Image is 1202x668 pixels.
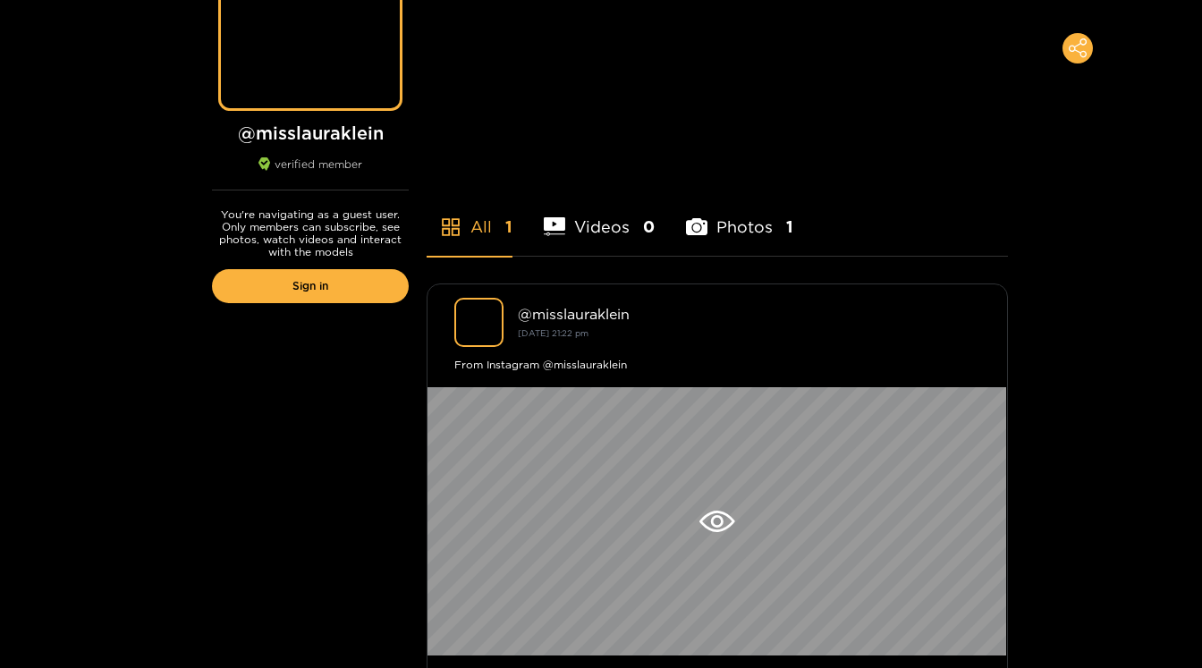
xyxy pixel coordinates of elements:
[212,269,409,303] a: Sign in
[643,216,655,238] span: 0
[212,208,409,258] p: You're navigating as a guest user. Only members can subscribe, see photos, watch videos and inter...
[518,328,588,338] small: [DATE] 21:22 pm
[440,216,461,238] span: appstore
[544,175,655,256] li: Videos
[427,175,512,256] li: All
[518,306,980,322] div: @ misslauraklein
[212,157,409,190] div: verified member
[454,356,980,374] div: From Instagram @misslauraklein
[505,216,512,238] span: 1
[786,216,793,238] span: 1
[454,298,504,347] img: misslauraklein
[212,122,409,144] h1: @ misslauraklein
[686,175,793,256] li: Photos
